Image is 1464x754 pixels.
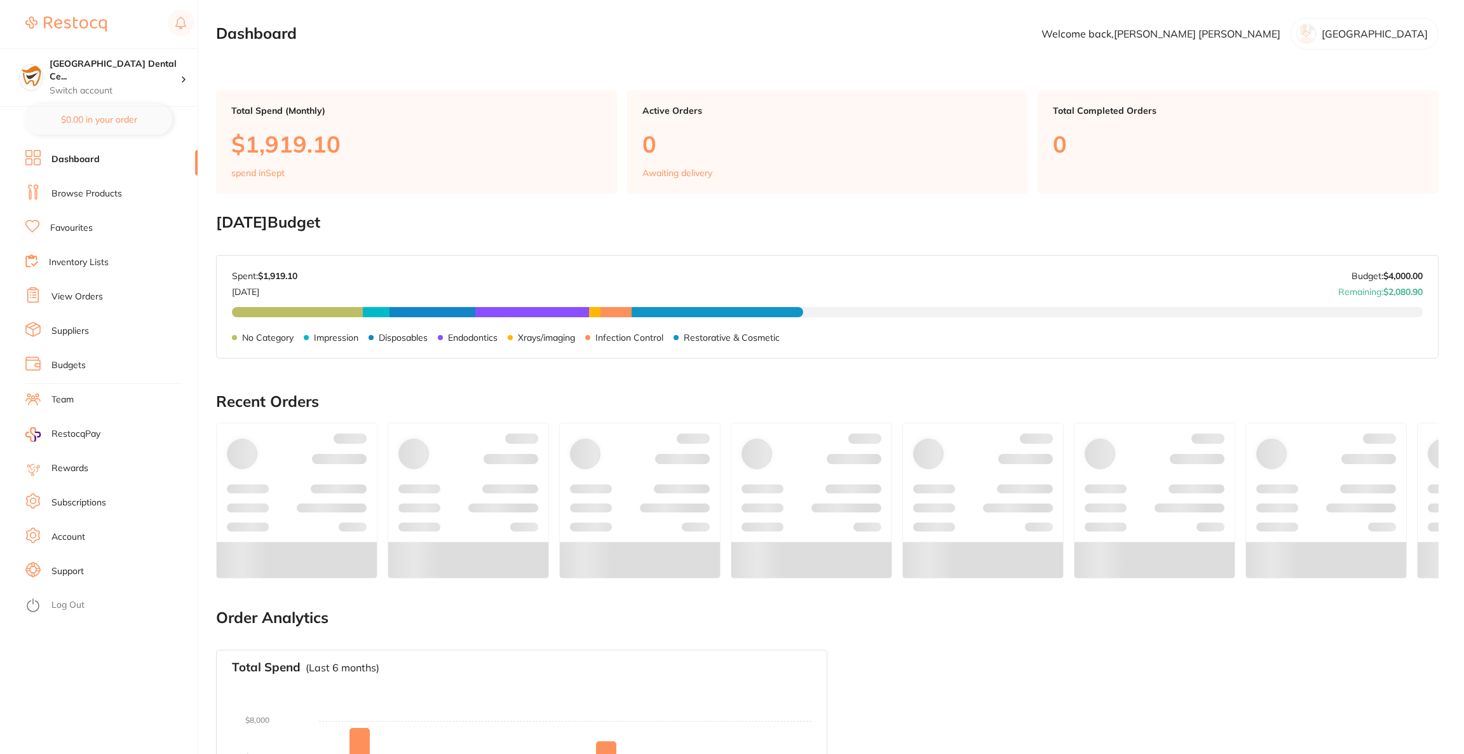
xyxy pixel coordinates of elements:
[1038,90,1439,193] a: Total Completed Orders0
[1338,282,1423,297] p: Remaining:
[1352,271,1423,281] p: Budget:
[232,282,297,297] p: [DATE]
[1053,106,1423,116] p: Total Completed Orders
[25,17,107,32] img: Restocq Logo
[448,332,498,343] p: Endodontics
[231,106,602,116] p: Total Spend (Monthly)
[232,661,301,675] h3: Total Spend
[50,222,93,235] a: Favourites
[1322,28,1428,39] p: [GEOGRAPHIC_DATA]
[642,131,1013,157] p: 0
[684,332,780,343] p: Restorative & Cosmetic
[25,596,194,616] button: Log Out
[51,291,103,303] a: View Orders
[25,10,107,39] a: Restocq Logo
[25,104,172,135] button: $0.00 in your order
[642,106,1013,116] p: Active Orders
[51,394,74,406] a: Team
[1053,131,1423,157] p: 0
[20,65,43,88] img: Horsham Plaza Dental Centre
[242,332,294,343] p: No Category
[49,256,109,269] a: Inventory Lists
[51,462,88,475] a: Rewards
[51,565,84,578] a: Support
[51,531,85,544] a: Account
[216,90,617,193] a: Total Spend (Monthly)$1,919.10spend inSept
[379,332,428,343] p: Disposables
[51,599,85,612] a: Log Out
[627,90,1028,193] a: Active Orders0Awaiting delivery
[51,428,100,441] span: RestocqPay
[51,497,106,509] a: Subscriptions
[50,58,180,83] h4: Horsham Plaza Dental Centre
[231,168,285,178] p: spend in Sept
[25,427,41,442] img: RestocqPay
[642,168,712,178] p: Awaiting delivery
[595,332,663,343] p: Infection Control
[231,131,602,157] p: $1,919.10
[25,427,100,442] a: RestocqPay
[216,393,1439,411] h2: Recent Orders
[216,25,297,43] h2: Dashboard
[232,271,297,281] p: Spent:
[518,332,575,343] p: Xrays/imaging
[51,325,89,338] a: Suppliers
[51,359,86,372] a: Budgets
[51,153,100,166] a: Dashboard
[314,332,358,343] p: Impression
[1383,286,1423,298] strong: $2,080.90
[306,662,379,673] p: (Last 6 months)
[258,270,297,282] strong: $1,919.10
[1383,270,1423,282] strong: $4,000.00
[216,214,1439,231] h2: [DATE] Budget
[50,85,180,97] p: Switch account
[1041,28,1280,39] p: Welcome back, [PERSON_NAME] [PERSON_NAME]
[51,188,122,200] a: Browse Products
[216,609,1439,627] h2: Order Analytics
